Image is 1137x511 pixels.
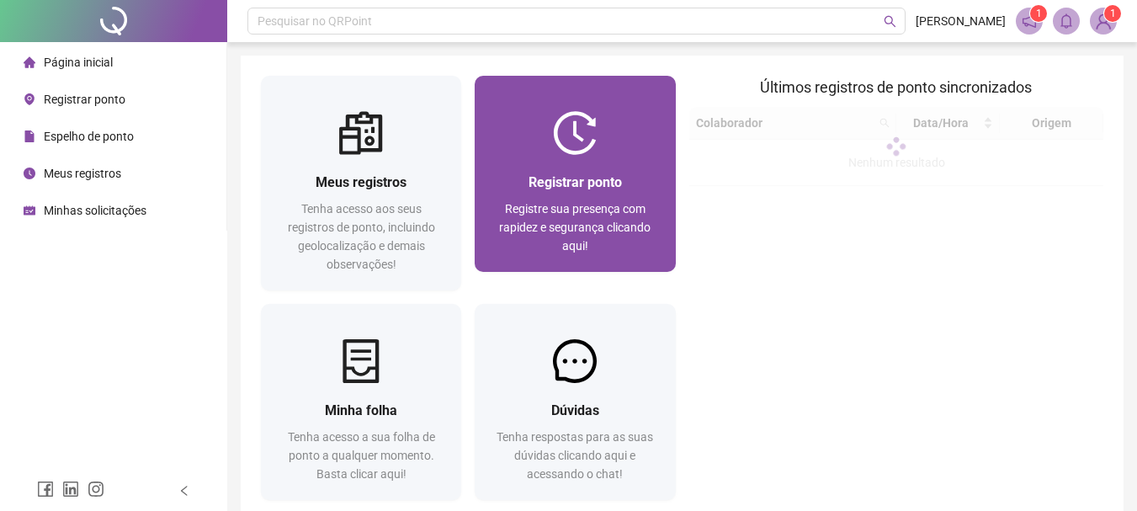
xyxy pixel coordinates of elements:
[916,12,1006,30] span: [PERSON_NAME]
[44,56,113,69] span: Página inicial
[760,78,1032,96] span: Últimos registros de ponto sincronizados
[1030,5,1047,22] sup: 1
[325,402,397,418] span: Minha folha
[24,93,35,105] span: environment
[24,130,35,142] span: file
[1104,5,1121,22] sup: Atualize o seu contato no menu Meus Dados
[884,15,896,28] span: search
[475,76,675,272] a: Registrar pontoRegistre sua presença com rapidez e segurança clicando aqui!
[261,76,461,290] a: Meus registrosTenha acesso aos seus registros de ponto, incluindo geolocalização e demais observa...
[62,481,79,498] span: linkedin
[288,430,435,481] span: Tenha acesso a sua folha de ponto a qualquer momento. Basta clicar aqui!
[44,93,125,106] span: Registrar ponto
[1091,8,1116,34] img: 90502
[1022,13,1037,29] span: notification
[316,174,406,190] span: Meus registros
[44,167,121,180] span: Meus registros
[1110,8,1116,19] span: 1
[529,174,622,190] span: Registrar ponto
[497,430,653,481] span: Tenha respostas para as suas dúvidas clicando aqui e acessando o chat!
[178,485,190,497] span: left
[24,168,35,179] span: clock-circle
[24,205,35,216] span: schedule
[1036,8,1042,19] span: 1
[499,202,651,253] span: Registre sua presença com rapidez e segurança clicando aqui!
[24,56,35,68] span: home
[475,304,675,500] a: DúvidasTenha respostas para as suas dúvidas clicando aqui e acessando o chat!
[37,481,54,498] span: facebook
[44,130,134,143] span: Espelho de ponto
[44,204,146,217] span: Minhas solicitações
[261,304,461,500] a: Minha folhaTenha acesso a sua folha de ponto a qualquer momento. Basta clicar aqui!
[1059,13,1074,29] span: bell
[551,402,599,418] span: Dúvidas
[288,202,435,271] span: Tenha acesso aos seus registros de ponto, incluindo geolocalização e demais observações!
[88,481,104,498] span: instagram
